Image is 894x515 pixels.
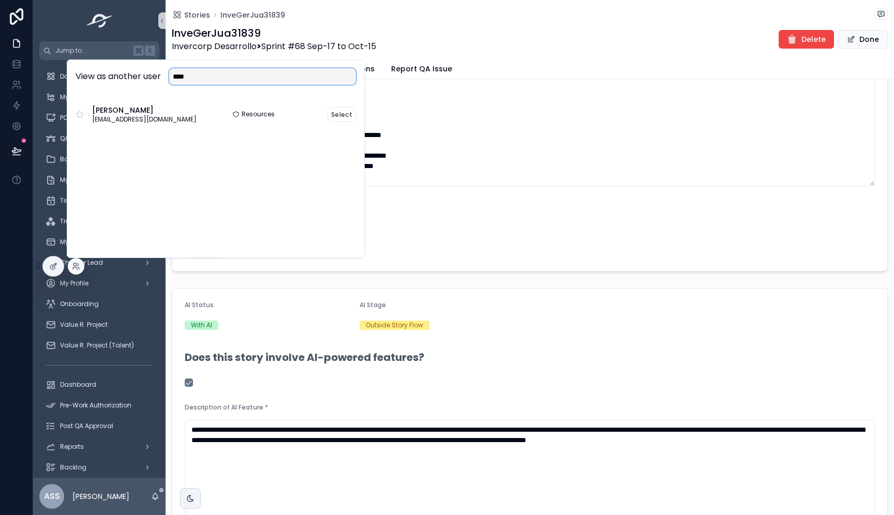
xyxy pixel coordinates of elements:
[391,59,452,80] a: Report QA Issue
[39,274,159,293] a: My Profile
[76,70,161,83] h2: View as another user
[838,30,888,49] button: Done
[60,341,134,350] span: Value R. Project (Talent)
[172,40,376,53] span: Invercorp Desarrollo Sprint #68 Sep-17 to Oct-15
[60,422,113,430] span: Post QA Approval
[184,10,210,20] span: Stories
[60,381,96,389] span: Dashboard
[172,26,376,40] h1: InveGerJua31839
[220,10,285,20] a: InveGerJua31839
[779,30,834,49] button: Delete
[60,279,88,287] span: My Profile
[60,134,84,143] span: QA Path
[39,253,159,272] a: Chapter Lead
[60,300,99,308] span: Onboarding
[242,110,275,118] span: Resources
[60,401,131,410] span: Pre-Work Authorization
[60,93,98,101] span: My workflow
[172,10,210,20] a: Stories
[39,336,159,355] a: Value R. Project (Talent)
[39,67,159,86] a: Dashboard
[391,64,452,74] span: Report QA Issue
[39,437,159,456] a: Reports
[39,129,159,148] a: QA Path
[39,109,159,127] a: PO Path
[39,150,159,169] a: Back Office
[39,458,159,477] a: Backlog
[39,191,159,210] a: Time Off Request
[55,47,129,55] span: Jump to...
[185,300,214,309] span: AI Status
[60,196,113,205] span: Time Off Request
[92,105,197,115] span: [PERSON_NAME]
[33,60,166,478] div: scrollable content
[185,403,268,412] span: Description of AI Feature *
[185,351,424,365] h2: Does this story involve AI-powered features?
[801,34,826,44] span: Delete
[60,72,96,81] span: Dashboard
[366,321,423,330] div: Outside Story Flow
[327,107,356,122] button: Select
[60,176,95,184] span: My Projects
[39,375,159,394] a: Dashboard
[60,321,108,329] span: Value R. Project
[60,443,84,451] span: Reports
[60,114,83,122] span: PO Path
[257,40,261,52] strong: >
[44,490,60,503] span: ASS
[39,396,159,415] a: Pre-Work Authorization
[39,88,159,107] a: My workflow
[92,115,197,124] span: [EMAIL_ADDRESS][DOMAIN_NAME]
[39,212,159,231] a: Trustworthiness
[146,47,154,55] span: K
[39,295,159,313] a: Onboarding
[191,321,212,330] div: With AI
[72,491,129,502] p: [PERSON_NAME]
[39,41,159,60] button: Jump to...K
[83,12,116,29] img: App logo
[60,155,96,163] span: Back Office
[39,171,159,189] a: My Projects
[360,300,386,309] span: AI Stage
[60,238,103,246] span: My payments
[60,463,86,472] span: Backlog
[39,315,159,334] a: Value R. Project
[60,217,110,225] span: Trustworthiness
[39,417,159,435] a: Post QA Approval
[39,233,159,251] a: My payments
